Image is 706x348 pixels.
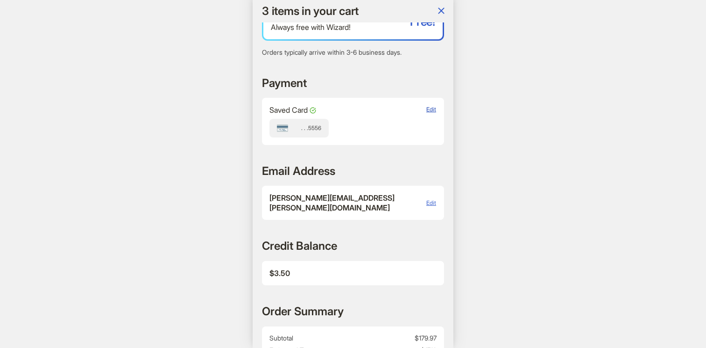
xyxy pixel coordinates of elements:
[262,239,337,253] h2: Credit Balance
[269,193,426,213] span: [PERSON_NAME][EMAIL_ADDRESS][PERSON_NAME][DOMAIN_NAME]
[262,48,444,57] div: Orders typically arrive within 3-6 business days.
[355,334,437,342] span: $179.97
[269,334,351,342] span: Subtotal
[269,105,316,115] span: Saved Card
[262,5,359,17] h1: 3 items in your cart
[301,124,321,132] span: . . . 5556
[410,16,435,28] span: Free!
[271,22,410,32] div: Always free with Wizard!
[262,164,335,178] h2: Email Address
[262,304,344,319] h2: Order Summary
[262,76,307,90] h2: Payment
[426,193,437,213] button: Edit
[426,106,436,113] span: Edit
[426,105,437,113] button: Edit
[269,268,290,278] span: $3.50
[426,199,436,206] span: Edit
